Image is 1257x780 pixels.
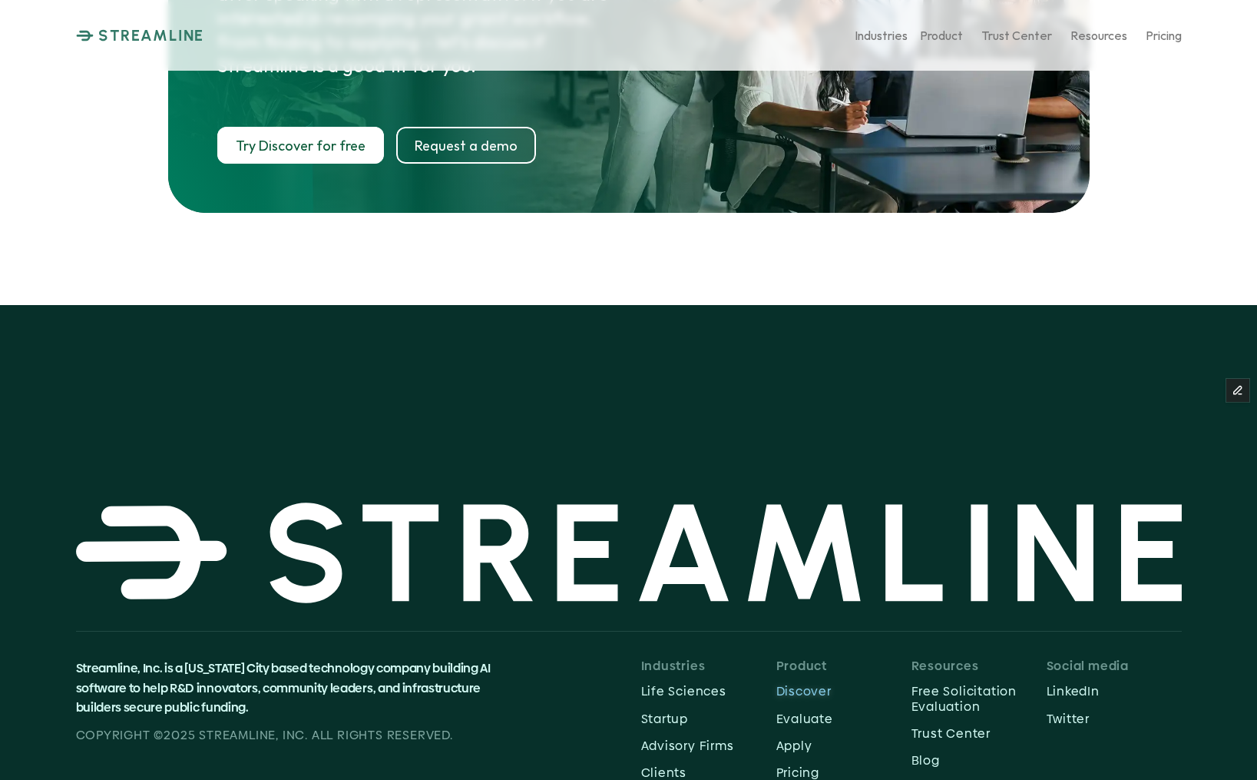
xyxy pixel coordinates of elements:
p: Industries [641,659,776,673]
p: Copyright ©2025 Streamline, Inc. all rights reserved. [76,725,509,745]
p: Twitter [1047,712,1182,726]
p: LinkedIn [1047,684,1182,699]
a: Free Solicitation Evaluation [911,679,1047,718]
p: Blog [911,753,1047,768]
p: Free Solicitation Evaluation [911,684,1047,713]
a: Apply [776,734,911,758]
p: Request a demo [415,138,518,154]
a: Product [920,22,963,49]
p: Resources [1070,28,1127,42]
p: Life Sciences [641,684,776,699]
a: Evaluate [776,707,911,731]
p: STREAMLINE [98,26,204,45]
span: Streamline, Inc. is a [US_STATE] City based technology company building AI software to help R&D i... [76,659,493,716]
a: Request a demo [396,127,536,164]
p: Trust Center [911,726,1047,741]
a: Trust Center [911,722,1047,745]
p: Apply [776,739,911,753]
p: Pricing [776,765,911,780]
a: Trust Center [981,22,1052,49]
p: Discover [776,684,911,699]
a: Life Sciences [641,679,776,703]
button: Edit Framer Content [1226,379,1249,402]
a: Try Discover for free [217,127,384,164]
a: Twitter [1047,707,1182,731]
a: STREAMLINE [76,26,204,45]
a: LinkedIn [1047,679,1182,703]
a: Resources [1070,22,1127,49]
p: Social media [1047,659,1182,673]
p: Product [776,659,911,673]
a: Blog [911,748,1047,772]
p: Industries [855,28,908,42]
p: Trust Center [981,28,1052,42]
p: Product [920,28,963,42]
p: Advisory Firms [641,739,734,753]
a: Pricing [1146,22,1182,49]
p: Resources [911,659,1047,673]
p: Evaluate [776,712,911,726]
a: Startup [641,707,776,731]
p: Pricing [1146,28,1182,42]
a: Discover [776,679,911,703]
p: Clients [641,765,776,780]
a: Advisory Firms [641,734,734,758]
p: Startup [641,712,776,726]
p: Try Discover for free [236,138,366,154]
